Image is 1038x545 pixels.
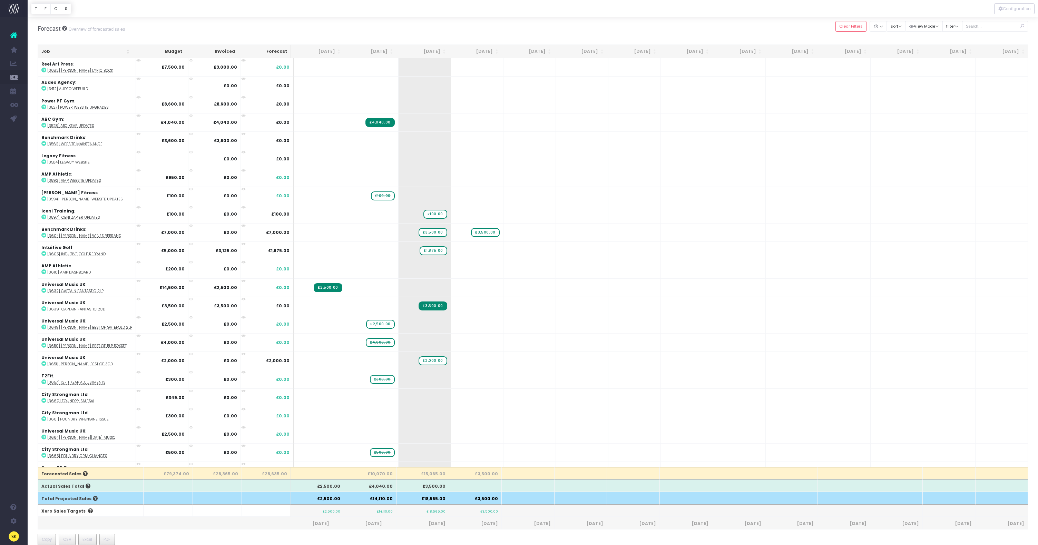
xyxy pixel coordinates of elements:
[47,361,113,367] abbr: [3651] James Best Of 3CD
[224,358,237,364] strong: £0.00
[923,45,976,58] th: Jun 26: activate to sort column ascending
[660,45,713,58] th: Jan 26: activate to sort column ascending
[133,45,186,58] th: Budget
[268,248,290,254] span: £1,875.00
[186,45,238,58] th: Invoiced
[38,407,136,425] td: :
[47,270,91,275] abbr: [3610] AMP Dashboard
[555,45,607,58] th: Nov 25: activate to sort column ascending
[366,320,394,329] span: wayahead Sales Forecast Item
[214,64,237,70] strong: £3,000.00
[291,45,344,58] th: Jun 25: activate to sort column ascending
[47,141,102,147] abbr: [3562] Website Maintenance
[47,178,101,183] abbr: [3592] AMP Website Updates
[295,521,329,527] span: [DATE]
[276,376,290,383] span: £0.00
[224,321,237,327] strong: £0.00
[38,534,56,545] button: Copy
[38,25,61,32] span: Forecast
[38,425,136,443] td: :
[38,443,136,462] td: :
[370,448,395,457] span: wayahead Sales Forecast Item
[104,536,110,543] span: PDF
[569,521,603,527] span: [DATE]
[41,208,74,214] strong: Iceni Training
[942,21,962,32] button: filter
[161,321,185,327] strong: £2,500.00
[990,521,1024,527] span: [DATE]
[276,64,290,70] span: £0.00
[38,333,136,351] td: :
[224,193,237,199] strong: £0.00
[161,101,185,107] strong: £8,600.00
[67,25,125,32] small: Overview of forecasted sales
[41,245,72,250] strong: Intuitive Golf
[166,175,185,180] strong: £950.00
[344,492,397,504] th: £14,110.00
[47,453,107,458] abbr: [3665] Foundry CRM Changes
[47,288,104,294] abbr: [3632] Captain Fantastic 2LP
[449,467,502,479] th: £3,500.00
[411,521,445,527] span: [DATE]
[370,467,395,476] span: wayahead Sales Forecast Item
[420,246,447,255] span: wayahead Sales Forecast Item
[396,492,449,504] th: £18,565.00
[144,467,193,479] th: £79,374.00
[47,343,127,348] abbr: [3650] James Best Of 5LP Boxset
[47,233,121,238] abbr: [3604] Barlow Wines Rebrand
[41,428,86,434] strong: Universal Music UK
[166,211,185,217] strong: £100.00
[216,248,237,254] strong: £3,125.00
[41,373,53,379] strong: T2Fit
[41,79,75,85] strong: Audeo Agency
[161,64,185,70] strong: £7,500.00
[419,228,447,237] span: wayahead Sales Forecast Item
[38,168,136,186] td: :
[42,536,52,543] span: Copy
[31,3,71,14] div: Vertical button group
[214,285,237,290] strong: £2,500.00
[41,300,86,306] strong: Universal Music UK
[38,462,136,480] td: :
[41,508,86,514] span: Xero Sales Targets
[47,123,94,128] abbr: [3528] ABC Keap Updates
[165,449,185,455] strong: £500.00
[41,116,63,122] strong: ABC Gym
[516,521,551,527] span: [DATE]
[38,260,136,278] td: :
[266,358,290,364] span: £2,000.00
[276,285,290,291] span: £0.00
[38,45,133,58] th: Job: activate to sort column ascending
[41,226,85,232] strong: Benchmark Drinks
[99,534,115,545] button: PDF
[276,175,290,181] span: £0.00
[63,536,71,543] span: CSV
[41,355,86,360] strong: Universal Music UK
[365,118,394,127] span: Streamtime Invoice: 5673 – [3528] ABC Keap Updates
[47,435,116,440] abbr: [3664] Elton Midsummer Music
[214,101,237,107] strong: £8,600.00
[994,3,1035,14] div: Vertical button group
[463,521,498,527] span: [DATE]
[38,223,136,241] td: :
[38,351,136,370] td: :
[47,68,113,73] abbr: [3082] Bob Dylan Lyric Book
[817,45,870,58] th: Apr 26: activate to sort column ascending
[449,45,502,58] th: Sep 25: activate to sort column ascending
[276,321,290,327] span: £0.00
[38,479,144,492] th: Actual Sales Total
[47,86,88,91] abbr: [3412] Audeo WeBuild
[41,61,73,67] strong: Reel Art Press
[371,191,395,200] span: wayahead Sales Forecast Item
[50,3,61,14] button: C
[480,508,498,514] small: £3,500.00
[224,449,237,455] strong: £0.00
[344,45,397,58] th: Jul 25: activate to sort column ascending
[419,301,447,310] span: Streamtime Invoice: 5675 – [3639] Captain Fantastic 2CD
[370,375,395,384] span: wayahead Sales Forecast Item
[276,193,290,199] span: £0.00
[224,376,237,382] strong: £0.00
[166,395,185,400] strong: £349.00
[41,446,88,452] strong: City Strongman Ltd
[61,3,71,14] button: S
